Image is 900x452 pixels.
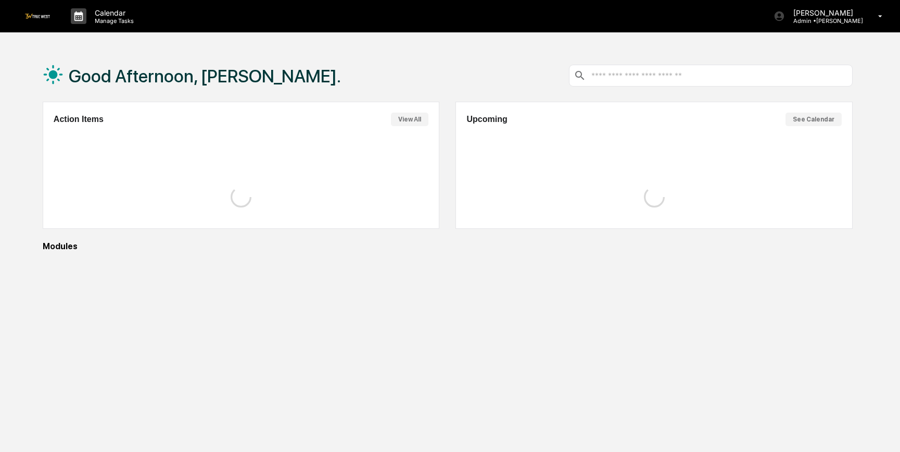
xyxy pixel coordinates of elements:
[466,115,507,124] h2: Upcoming
[86,8,139,17] p: Calendar
[69,66,341,87] h1: Good Afternoon, [PERSON_NAME].
[25,14,50,18] img: logo
[43,241,853,251] div: Modules
[54,115,104,124] h2: Action Items
[86,17,139,25] p: Manage Tasks
[785,17,863,25] p: Admin • [PERSON_NAME]
[391,113,428,126] button: View All
[785,8,863,17] p: [PERSON_NAME]
[785,113,842,126] button: See Calendar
